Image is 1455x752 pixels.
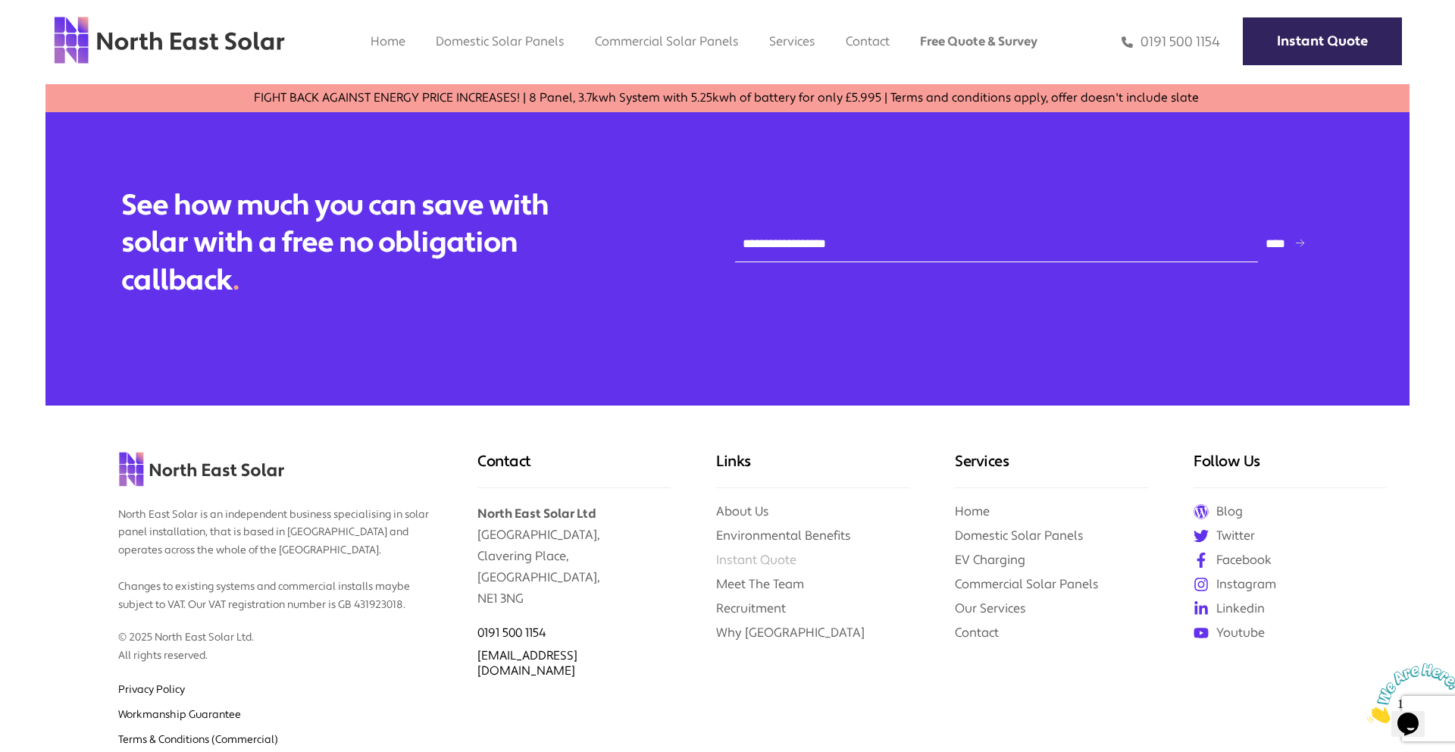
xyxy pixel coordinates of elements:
a: Twitter [1194,528,1387,544]
a: Linkedin [1194,600,1387,617]
a: Services [769,33,815,49]
a: Youtube [1194,625,1387,641]
img: north east solar logo [118,451,285,487]
a: About Us [716,503,769,519]
b: North East Solar Ltd [477,506,596,522]
img: Wordpress icon [1194,504,1209,519]
a: 0191 500 1154 [477,625,546,641]
a: EV Charging [955,552,1025,568]
img: youtube icon [1194,625,1209,641]
a: Commercial Solar Panels [595,33,739,49]
p: North East Solar is an independent business specialising in solar panel installation, that is bas... [118,491,432,615]
span: 1 [6,6,12,19]
a: Home [371,33,405,49]
h3: Contact [477,451,671,488]
h3: Links [716,451,909,488]
a: Workmanship Guarantee [118,708,241,722]
img: phone icon [1122,33,1133,51]
a: Instant Quote [1243,17,1402,65]
a: Commercial Solar Panels [955,576,1099,592]
a: Contact [846,33,890,49]
img: instagram icon [1194,577,1209,592]
a: Blog [1194,503,1387,520]
img: twitter icon [1194,528,1209,544]
a: Domestic Solar Panels [955,528,1084,544]
p: [GEOGRAPHIC_DATA], Clavering Place, [GEOGRAPHIC_DATA], NE1 3NG [477,488,671,609]
iframe: chat widget [1361,657,1455,729]
a: 0191 500 1154 [1122,33,1220,51]
form: Contact form [735,224,1334,262]
img: north east solar logo [53,15,286,65]
h3: Follow Us [1194,451,1387,488]
a: Instant Quote [716,552,796,568]
a: Instagram [1194,576,1387,593]
img: facebook icon [1194,553,1209,568]
a: Free Quote & Survey [920,33,1037,49]
img: linkedin icon [1194,601,1209,616]
a: Meet The Team [716,576,804,592]
a: Recruitment [716,600,786,616]
a: [EMAIL_ADDRESS][DOMAIN_NAME] [477,648,577,678]
a: Facebook [1194,552,1387,569]
a: Contact [955,625,999,641]
img: Chat attention grabber [6,6,100,66]
h3: Services [955,451,1148,488]
a: Home [955,503,990,519]
a: Privacy Policy [118,683,185,697]
span: . [233,262,239,299]
a: Why [GEOGRAPHIC_DATA] [716,625,865,641]
p: © 2025 North East Solar Ltd. All rights reserved. [118,614,432,666]
a: Environmental Benefits [716,528,851,544]
a: Domestic Solar Panels [436,33,565,49]
a: Terms & Conditions (Commercial) [118,733,278,747]
a: Our Services [955,600,1026,616]
h2: See how much you can save with solar with a free no obligation callback [121,187,576,299]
